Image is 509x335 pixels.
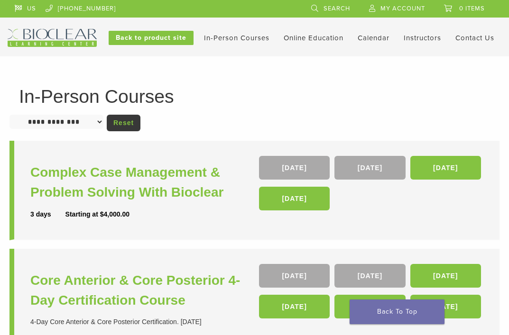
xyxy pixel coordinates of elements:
[65,209,130,219] div: Starting at $4,000.00
[324,5,350,12] span: Search
[284,34,343,42] a: Online Education
[350,299,444,324] a: Back To Top
[259,156,330,180] a: [DATE]
[259,156,483,215] div: , , ,
[404,34,441,42] a: Instructors
[107,115,140,131] a: Reset
[259,187,330,210] a: [DATE]
[334,264,405,288] a: [DATE]
[410,264,481,288] a: [DATE]
[259,295,330,318] a: [DATE]
[410,156,481,180] a: [DATE]
[410,295,481,318] a: [DATE]
[30,317,257,327] div: 4-Day Core Anterior & Core Posterior Certification. [DATE]
[259,264,483,323] div: , , , , ,
[109,31,194,45] a: Back to product site
[334,295,405,318] a: [DATE]
[459,5,485,12] span: 0 items
[30,271,257,310] a: Core Anterior & Core Posterior 4-Day Certification Course
[30,209,65,219] div: 3 days
[380,5,425,12] span: My Account
[19,87,490,106] h1: In-Person Courses
[455,34,494,42] a: Contact Us
[8,29,97,47] img: Bioclear
[334,156,405,180] a: [DATE]
[259,264,330,288] a: [DATE]
[358,34,389,42] a: Calendar
[204,34,269,42] a: In-Person Courses
[30,163,257,202] a: Complex Case Management & Problem Solving With Bioclear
